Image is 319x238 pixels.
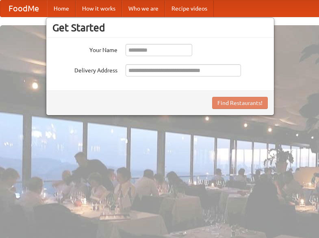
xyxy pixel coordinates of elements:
[122,0,165,17] a: Who we are
[76,0,122,17] a: How it works
[165,0,214,17] a: Recipe videos
[212,97,268,109] button: Find Restaurants!
[52,22,268,34] h3: Get Started
[52,64,117,74] label: Delivery Address
[47,0,76,17] a: Home
[52,44,117,54] label: Your Name
[0,0,47,17] a: FoodMe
